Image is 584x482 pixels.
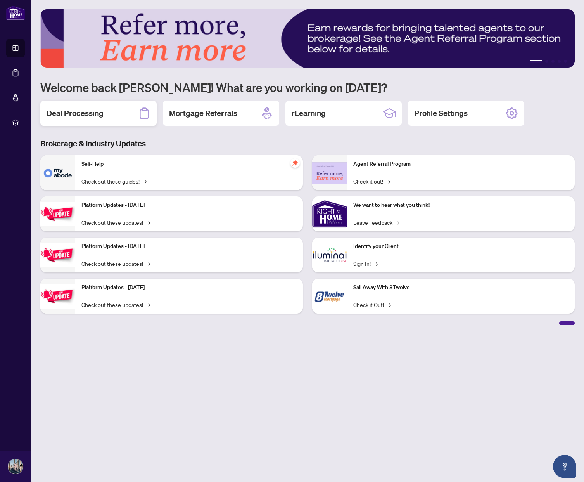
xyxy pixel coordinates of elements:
p: Self-Help [81,160,297,168]
a: Check out these updates!→ [81,300,150,309]
a: Check out these guides!→ [81,177,147,186]
span: pushpin [290,158,300,168]
h2: Deal Processing [47,108,104,119]
img: Self-Help [40,155,75,190]
img: We want to hear what you think! [312,196,347,231]
span: → [146,259,150,268]
a: Sign In!→ [353,259,378,268]
a: Check out these updates!→ [81,259,150,268]
p: Sail Away With 8Twelve [353,283,568,292]
button: 1 [530,60,542,63]
button: Open asap [553,455,576,478]
img: Slide 0 [40,9,575,68]
h1: Welcome back [PERSON_NAME]! What are you working on [DATE]? [40,80,575,95]
button: 5 [564,60,567,63]
a: Leave Feedback→ [353,218,399,227]
img: Platform Updates - July 21, 2025 [40,202,75,226]
p: We want to hear what you think! [353,201,568,210]
img: Agent Referral Program [312,162,347,184]
span: → [146,218,150,227]
button: 4 [558,60,561,63]
img: Platform Updates - June 23, 2025 [40,284,75,309]
p: Platform Updates - [DATE] [81,201,297,210]
a: Check it Out!→ [353,300,391,309]
a: Check out these updates!→ [81,218,150,227]
span: → [146,300,150,309]
button: 2 [545,60,548,63]
span: → [396,218,399,227]
img: logo [6,6,25,20]
h3: Brokerage & Industry Updates [40,138,575,149]
img: Identify your Client [312,238,347,272]
span: → [143,177,147,186]
span: → [386,177,390,186]
button: 3 [551,60,555,63]
p: Platform Updates - [DATE] [81,242,297,251]
span: → [387,300,391,309]
img: Sail Away With 8Twelve [312,279,347,314]
img: Platform Updates - July 8, 2025 [40,243,75,267]
p: Identify your Client [353,242,568,251]
span: → [374,259,378,268]
img: Profile Icon [8,459,23,474]
p: Platform Updates - [DATE] [81,283,297,292]
p: Agent Referral Program [353,160,568,168]
h2: Mortgage Referrals [169,108,237,119]
a: Check it out!→ [353,177,390,186]
h2: rLearning [292,108,326,119]
h2: Profile Settings [414,108,468,119]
